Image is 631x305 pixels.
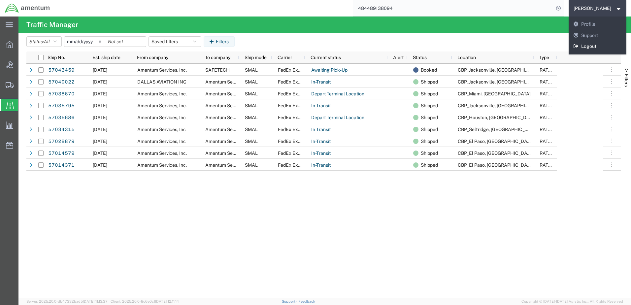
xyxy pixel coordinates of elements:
span: FedEx Express [278,139,310,144]
span: Shipped [421,135,438,147]
span: Shipped [421,76,438,88]
span: RATED [540,79,554,85]
span: Client: 2025.20.0-8c6e0cf [111,299,179,303]
a: 57014579 [48,148,75,159]
button: Filters [204,36,235,47]
span: SMAL [245,162,258,168]
a: Logout [569,41,627,52]
span: 10/03/2025 [93,139,107,144]
a: In-Transit [311,77,331,87]
span: Filters [624,74,629,87]
a: 57038670 [48,89,75,99]
a: In-Transit [311,101,331,111]
span: Est. ship date [92,55,120,60]
span: Amentum Services, Inc. [137,91,187,96]
a: Feedback [298,299,315,303]
span: Carrier [278,55,292,60]
span: SMAL [245,103,258,108]
a: Depart Terminal Location [311,89,365,99]
span: Amentum Services, Inc [205,151,254,156]
span: RATED [540,127,554,132]
a: 57014371 [48,160,75,171]
span: 10/02/2025 [93,151,107,156]
a: 57028879 [48,136,75,147]
a: Depart Terminal Location [311,113,365,123]
a: Support [282,299,298,303]
span: Shipped [421,100,438,112]
span: DALLAS AVIATION INC [137,79,186,85]
span: FedEx Express [278,91,310,96]
span: CBP_Houston, TX_EHO [458,115,536,120]
span: Amentum Services, Inc. [205,127,255,132]
a: 57034315 [48,124,75,135]
a: Awaiting Pick-Up [311,65,348,76]
span: RATED [540,115,554,120]
h4: Traffic Manager [26,17,78,33]
span: FedEx Express [278,103,310,108]
span: [DATE] 12:11:14 [155,299,179,303]
span: CBP_Selfridge, MI_Great Lakes_DTM [458,127,564,132]
span: Amentum Services, Inc [137,139,186,144]
span: Amentum Services, Inc [205,162,254,168]
span: Amentum Services, Inc [137,127,186,132]
span: CBP_Jacksonville, FL_EJA [458,103,544,108]
span: Current status [311,55,341,60]
span: 10/06/2025 [93,103,107,108]
a: Profile [569,19,627,30]
span: RATED [540,139,554,144]
span: Amentum Services, Inc. [205,91,255,96]
span: FedEx Express [278,67,310,73]
a: 57035795 [48,101,75,111]
span: Shipped [421,112,438,123]
a: In-Transit [311,148,331,159]
span: Ship mode [245,55,267,60]
span: RATED [540,103,554,108]
span: SMAL [245,151,258,156]
span: FedEx Express [278,127,310,132]
span: SMAL [245,139,258,144]
span: Amentum Services, Inc. [205,79,255,85]
span: Amentum Services, Inc. [137,162,187,168]
span: Shipped [421,88,438,100]
span: 10/02/2025 [93,162,107,168]
span: FedEx Express [278,79,310,85]
span: RATED [540,151,554,156]
span: Amentum Services, Inc [205,103,254,108]
a: In-Transit [311,160,331,171]
span: SMAL [245,79,258,85]
span: Amentum Services, Inc. [137,67,187,73]
span: CBP_Miami, FL_EMI [458,91,531,96]
span: SMAL [245,67,258,73]
span: CBP_El Paso, TX_ELP [458,162,534,168]
button: Saved filters [149,36,201,47]
span: 10/06/2025 [93,79,107,85]
span: CBP_Jacksonville, FL_EJA [458,79,544,85]
span: [DATE] 11:13:37 [83,299,108,303]
input: Search for shipment number, reference number [353,0,554,16]
span: FedEx Express [278,162,310,168]
a: 57040022 [48,77,75,87]
span: Amentum Services, Inc [137,115,186,120]
a: In-Transit [311,124,331,135]
span: SMAL [245,91,258,96]
span: 10/06/2025 [93,127,107,132]
span: All [44,39,50,44]
span: Server: 2025.20.0-db47332bad5 [26,299,108,303]
span: Copyright © [DATE]-[DATE] Agistix Inc., All Rights Reserved [521,299,623,304]
span: Shipped [421,123,438,135]
span: Shipped [421,147,438,159]
input: Not set [64,37,105,47]
span: To company [205,55,230,60]
span: SMAL [245,127,258,132]
span: Ship No. [48,55,65,60]
a: In-Transit [311,136,331,147]
a: 57035686 [48,113,75,123]
img: logo [5,3,50,13]
span: SMAL [245,115,258,120]
span: SAFETECH [205,67,230,73]
span: Alert [393,55,404,60]
span: CBP_Jacksonville, FL_EJA [458,67,544,73]
span: FedEx Express [278,151,310,156]
button: Status:All [26,36,62,47]
span: 10/06/2025 [93,115,107,120]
